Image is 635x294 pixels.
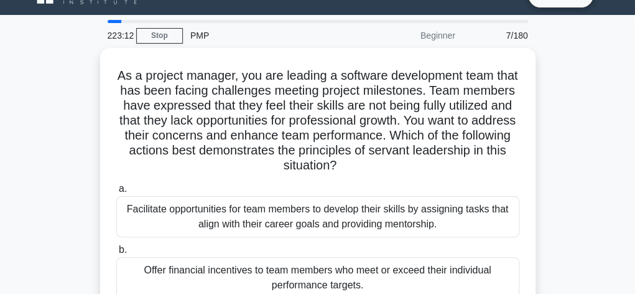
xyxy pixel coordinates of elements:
[183,23,354,48] div: PMP
[119,244,127,255] span: b.
[119,183,127,194] span: a.
[136,28,183,44] a: Stop
[116,196,519,237] div: Facilitate opportunities for team members to develop their skills by assigning tasks that align w...
[463,23,535,48] div: 7/180
[354,23,463,48] div: Beginner
[115,68,521,174] h5: As a project manager, you are leading a software development team that has been facing challenges...
[100,23,136,48] div: 223:12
